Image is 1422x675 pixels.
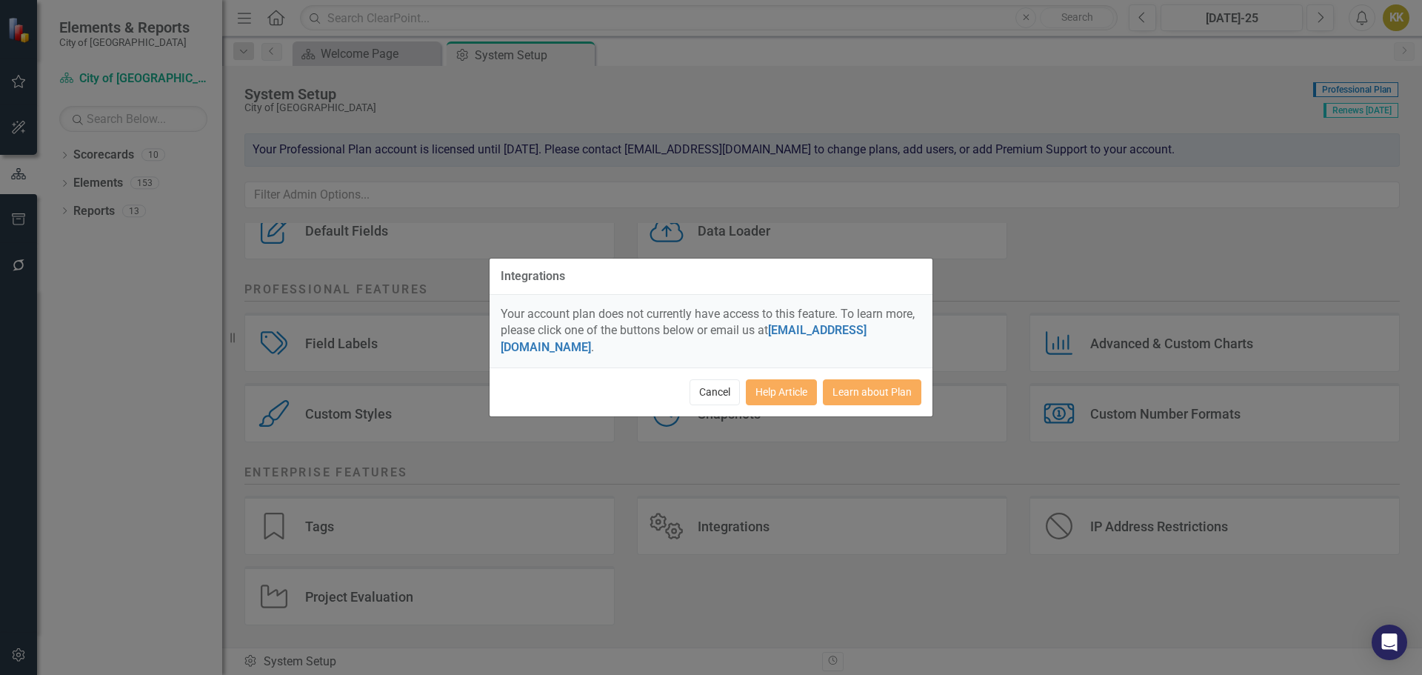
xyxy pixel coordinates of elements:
button: Cancel [690,379,740,405]
span: Your account plan does not currently have access to this feature. To learn more, please click one... [501,307,915,355]
div: Integrations [501,270,565,283]
a: Help Article [746,379,817,405]
div: Open Intercom Messenger [1372,625,1407,660]
a: Learn about Plan [823,379,921,405]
